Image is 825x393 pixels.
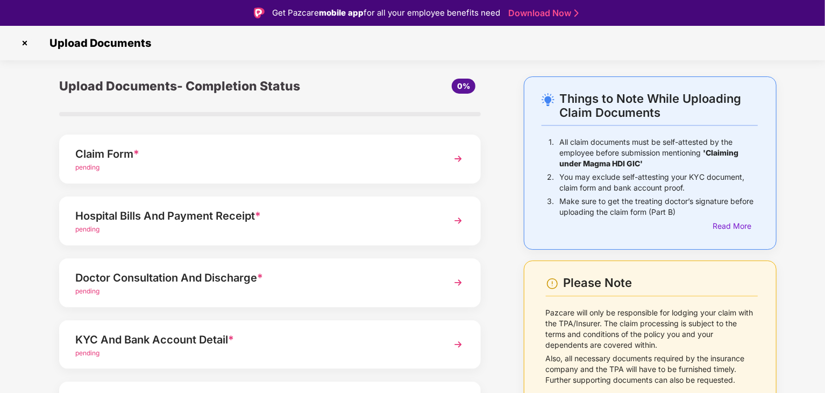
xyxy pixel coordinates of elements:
div: Read More [713,220,758,232]
p: 1. [549,137,554,169]
span: 0% [457,81,470,90]
img: svg+xml;base64,PHN2ZyBpZD0iTmV4dCIgeG1sbnM9Imh0dHA6Ly93d3cudzMub3JnLzIwMDAvc3ZnIiB3aWR0aD0iMzYiIG... [449,273,468,292]
p: Make sure to get the treating doctor’s signature before uploading the claim form (Part B) [559,196,758,217]
div: Get Pazcare for all your employee benefits need [272,6,500,19]
strong: mobile app [319,8,364,18]
a: Download Now [508,8,575,19]
img: svg+xml;base64,PHN2ZyBpZD0iQ3Jvc3MtMzJ4MzIiIHhtbG5zPSJodHRwOi8vd3d3LnczLm9yZy8yMDAwL3N2ZyIgd2lkdG... [16,34,33,52]
p: 3. [547,196,554,217]
p: All claim documents must be self-attested by the employee before submission mentioning [559,137,758,169]
img: svg+xml;base64,PHN2ZyBpZD0iV2FybmluZ18tXzI0eDI0IiBkYXRhLW5hbWU9Ildhcm5pbmcgLSAyNHgyNCIgeG1sbnM9Im... [546,277,559,290]
img: svg+xml;base64,PHN2ZyBpZD0iTmV4dCIgeG1sbnM9Imh0dHA6Ly93d3cudzMub3JnLzIwMDAvc3ZnIiB3aWR0aD0iMzYiIG... [449,149,468,169]
span: Upload Documents [39,37,157,50]
img: svg+xml;base64,PHN2ZyB4bWxucz0iaHR0cDovL3d3dy53My5vcmcvMjAwMC9zdmciIHdpZHRoPSIyNC4wOTMiIGhlaWdodD... [542,93,554,106]
div: Upload Documents- Completion Status [59,76,340,96]
div: Things to Note While Uploading Claim Documents [559,92,758,120]
span: pending [75,287,99,295]
div: KYC And Bank Account Detail [75,331,432,348]
img: svg+xml;base64,PHN2ZyBpZD0iTmV4dCIgeG1sbnM9Imh0dHA6Ly93d3cudzMub3JnLzIwMDAvc3ZnIiB3aWR0aD0iMzYiIG... [449,335,468,354]
p: Also, all necessary documents required by the insurance company and the TPA will have to be furni... [546,353,758,385]
img: Logo [254,8,265,18]
p: 2. [547,172,554,193]
img: Stroke [574,8,579,19]
span: pending [75,163,99,171]
div: Doctor Consultation And Discharge [75,269,432,286]
div: Hospital Bills And Payment Receipt [75,207,432,224]
span: pending [75,225,99,233]
span: pending [75,349,99,357]
p: You may exclude self-attesting your KYC document, claim form and bank account proof. [559,172,758,193]
img: svg+xml;base64,PHN2ZyBpZD0iTmV4dCIgeG1sbnM9Imh0dHA6Ly93d3cudzMub3JnLzIwMDAvc3ZnIiB3aWR0aD0iMzYiIG... [449,211,468,230]
p: Pazcare will only be responsible for lodging your claim with the TPA/Insurer. The claim processin... [546,307,758,350]
div: Claim Form [75,145,432,163]
div: Please Note [564,276,758,290]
